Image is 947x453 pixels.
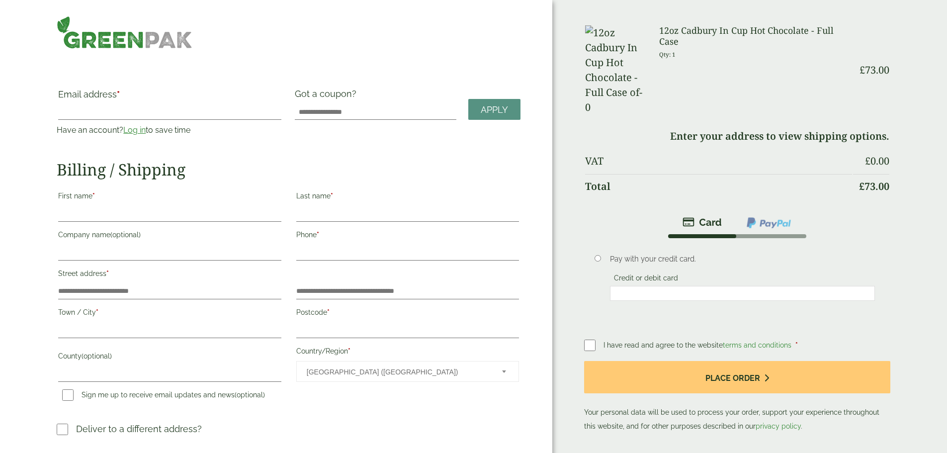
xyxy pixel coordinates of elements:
img: ppcp-gateway.png [746,216,792,229]
p: Pay with your credit card. [610,254,875,265]
abbr: required [117,89,120,99]
a: Apply [468,99,520,120]
span: (optional) [82,352,112,360]
abbr: required [348,347,350,355]
abbr: required [327,308,330,316]
label: Sign me up to receive email updates and news [58,391,269,402]
p: Deliver to a different address? [76,422,202,436]
span: (optional) [110,231,141,239]
span: I have read and agree to the website [603,341,793,349]
a: Log in [123,125,146,135]
td: Enter your address to view shipping options. [585,124,889,148]
span: United Kingdom (UK) [307,362,489,382]
label: Last name [296,189,519,206]
abbr: required [96,308,98,316]
p: Your personal data will be used to process your order, support your experience throughout this we... [584,361,890,433]
small: Qty: 1 [659,51,676,58]
label: Postcode [296,305,519,322]
abbr: required [106,270,109,277]
a: terms and conditions [723,341,791,349]
h3: 12oz Cadbury In Cup Hot Chocolate - Full Case [659,25,852,47]
span: £ [865,154,870,168]
p: Have an account? to save time [57,124,282,136]
label: Email address [58,90,281,104]
abbr: required [331,192,333,200]
abbr: required [795,341,798,349]
label: Company name [58,228,281,245]
span: Country/Region [296,361,519,382]
img: stripe.png [683,216,722,228]
abbr: required [317,231,319,239]
bdi: 73.00 [859,180,889,193]
label: Country/Region [296,344,519,361]
bdi: 73.00 [860,63,889,77]
button: Place order [584,361,890,393]
h2: Billing / Shipping [57,160,520,179]
iframe: Secure card payment input frame [613,289,872,298]
th: Total [585,174,852,198]
span: (optional) [235,391,265,399]
label: Phone [296,228,519,245]
img: 12oz Cadbury In Cup Hot Chocolate -Full Case of-0 [585,25,647,115]
span: Apply [481,104,508,115]
label: Got a coupon? [295,89,360,104]
img: GreenPak Supplies [57,16,192,49]
input: Sign me up to receive email updates and news(optional) [62,389,74,401]
label: First name [58,189,281,206]
span: £ [859,180,864,193]
label: Street address [58,267,281,283]
bdi: 0.00 [865,154,889,168]
label: County [58,349,281,366]
a: privacy policy [756,422,801,430]
th: VAT [585,149,852,173]
abbr: required [92,192,95,200]
label: Credit or debit card [610,274,682,285]
span: £ [860,63,865,77]
label: Town / City [58,305,281,322]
